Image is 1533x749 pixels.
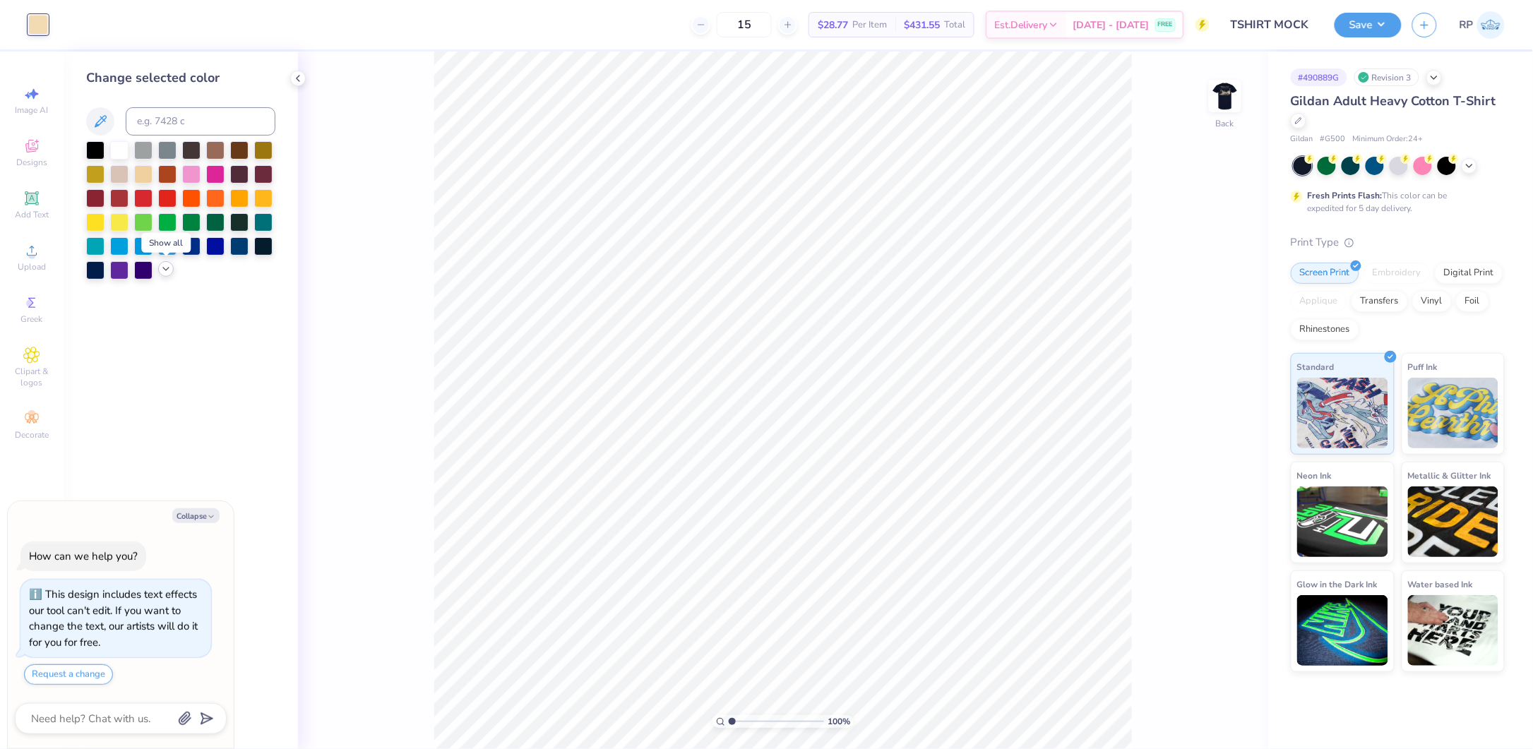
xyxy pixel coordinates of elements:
[1408,468,1491,483] span: Metallic & Glitter Ink
[1297,595,1388,666] img: Glow in the Dark Ink
[1477,11,1505,39] img: Rose Pineda
[126,107,275,136] input: e.g. 7428 c
[1308,189,1481,215] div: This color can be expedited for 5 day delivery.
[24,664,113,685] button: Request a change
[1297,359,1335,374] span: Standard
[1456,291,1489,312] div: Foil
[1297,486,1388,557] img: Neon Ink
[944,18,965,32] span: Total
[1297,577,1378,592] span: Glow in the Dark Ink
[1158,20,1173,30] span: FREE
[29,549,138,563] div: How can we help you?
[141,233,191,253] div: Show all
[1408,486,1499,557] img: Metallic & Glitter Ink
[904,18,940,32] span: $431.55
[1211,82,1239,110] img: Back
[1291,133,1313,145] span: Gildan
[21,313,43,325] span: Greek
[1353,133,1424,145] span: Minimum Order: 24 +
[1435,263,1503,284] div: Digital Print
[1291,291,1347,312] div: Applique
[1408,595,1499,666] img: Water based Ink
[29,587,198,649] div: This design includes text effects our tool can't edit. If you want to change the text, our artist...
[15,209,49,220] span: Add Text
[7,366,56,388] span: Clipart & logos
[1291,234,1505,251] div: Print Type
[1320,133,1346,145] span: # G500
[1408,359,1438,374] span: Puff Ink
[818,18,848,32] span: $28.77
[1216,117,1234,130] div: Back
[86,68,275,88] div: Change selected color
[16,157,47,168] span: Designs
[1308,190,1383,201] strong: Fresh Prints Flash:
[16,104,49,116] span: Image AI
[1335,13,1402,37] button: Save
[1291,263,1359,284] div: Screen Print
[1291,319,1359,340] div: Rhinestones
[1354,68,1419,86] div: Revision 3
[15,429,49,441] span: Decorate
[1408,378,1499,448] img: Puff Ink
[852,18,887,32] span: Per Item
[1412,291,1452,312] div: Vinyl
[1460,17,1474,33] span: RP
[1220,11,1324,39] input: Untitled Design
[172,508,220,523] button: Collapse
[717,12,772,37] input: – –
[1297,378,1388,448] img: Standard
[1352,291,1408,312] div: Transfers
[1364,263,1431,284] div: Embroidery
[994,18,1048,32] span: Est. Delivery
[1460,11,1505,39] a: RP
[1408,577,1473,592] span: Water based Ink
[1297,468,1332,483] span: Neon Ink
[1291,92,1496,109] span: Gildan Adult Heavy Cotton T-Shirt
[1291,68,1347,86] div: # 490889G
[1073,18,1150,32] span: [DATE] - [DATE]
[18,261,46,272] span: Upload
[828,715,850,728] span: 100 %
